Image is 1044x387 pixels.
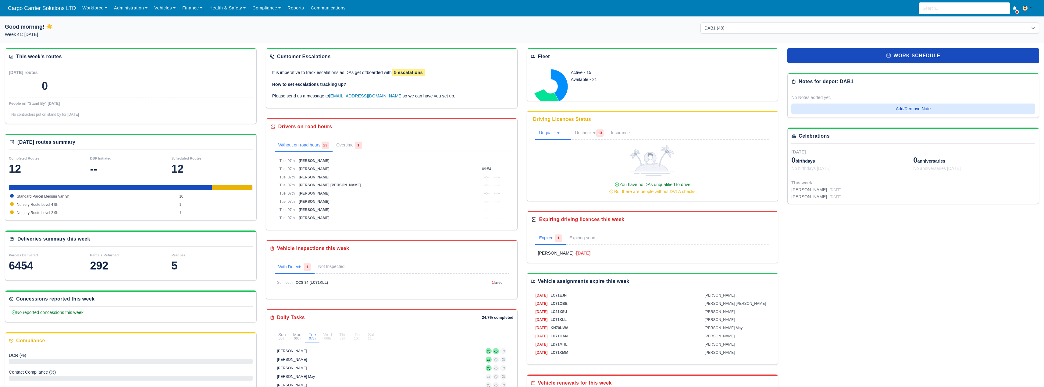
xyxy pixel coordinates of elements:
[339,337,347,340] small: 09th
[551,318,567,322] span: LC71KLL
[538,181,767,195] div: You have no DAs unqualified to drive
[533,116,591,123] div: Driving Licences Status
[551,310,567,314] span: LC21XSU
[551,293,567,297] span: LC71EJN
[354,332,361,340] div: Fri
[299,216,330,220] span: [PERSON_NAME]
[9,260,90,272] div: 6454
[284,2,307,14] a: Reports
[275,139,333,152] a: Without on-road hours
[323,337,332,340] small: 08th
[492,280,494,285] span: 1
[566,232,608,245] a: Expiring soon
[277,314,305,321] div: Daily Tasks
[17,235,90,243] div: Deliveries summary this week
[9,101,253,106] div: People on "Stand By" [DATE]
[293,332,301,340] div: Mon
[354,337,361,340] small: 10th
[538,250,767,257] a: [PERSON_NAME] -[DATE]
[9,253,38,257] small: Parcels Delivered
[90,157,112,160] small: DSP Initiated
[16,337,45,344] div: Compliance
[536,326,548,330] span: [DATE]
[830,188,841,192] span: [DATE]
[705,350,735,355] span: [PERSON_NAME]
[90,163,172,175] div: --
[791,150,806,154] span: [DATE]
[392,69,425,76] span: 5 escalations
[17,139,75,146] div: [DATE] routes summary
[919,2,1010,14] input: Search...
[538,188,767,195] div: But there are people without DVLA checks.
[705,293,735,297] span: [PERSON_NAME]
[16,53,62,60] div: This week's routes
[9,163,90,175] div: 12
[535,127,571,140] a: Unqualified
[705,318,735,322] span: [PERSON_NAME]
[536,334,548,338] span: [DATE]
[171,163,253,175] div: 12
[494,175,500,179] span: --:--
[571,69,693,76] div: Active - 15
[791,166,831,171] span: No birthdays [DATE]
[323,332,332,340] div: Wed
[538,278,629,285] div: Vehicle assignments expire this week
[5,2,79,14] a: Cargo Carrier Solutions LTD
[536,301,548,306] span: [DATE]
[280,183,295,187] span: Tue, 07th
[571,127,607,140] a: Unchecked
[278,332,286,340] div: Sun
[277,349,307,354] div: [PERSON_NAME]
[799,132,830,140] div: Celebrations
[280,175,295,179] span: Tue, 07th
[277,53,331,60] div: Customer Escalations
[277,357,307,362] div: [PERSON_NAME]
[482,315,513,320] div: 24.7% completed
[539,216,625,223] div: Expiring driving licences this week
[329,93,403,98] a: [EMAIL_ADDRESS][DOMAIN_NAME]
[17,202,58,207] span: Nursery Route Level 4 9h
[538,379,612,387] div: Vehicle renewals for this week
[536,293,548,297] span: [DATE]
[576,251,590,255] strong: [DATE]
[278,123,332,130] div: Drivers on-road hours
[791,94,1035,101] div: No Notes added yet.
[494,208,500,212] span: --:--
[705,301,766,306] span: [PERSON_NAME] [PERSON_NAME]
[355,142,362,149] span: 1
[5,31,344,38] p: Week 41: [DATE]
[299,208,330,212] span: [PERSON_NAME]
[277,245,349,252] div: Vehicle inspections this week
[299,183,361,187] span: [PERSON_NAME] [PERSON_NAME]
[791,193,841,200] div: [PERSON_NAME] -
[272,93,511,100] p: Please send us a message to so we can have you set up.
[494,159,500,163] span: --:--
[299,191,330,195] span: [PERSON_NAME]
[333,139,366,152] a: Overtime
[705,310,735,314] span: [PERSON_NAME]
[705,342,735,347] span: [PERSON_NAME]
[307,2,349,14] a: Communications
[9,69,131,76] div: [DATE] routes
[9,369,253,376] div: Delivery Completion Rate
[368,332,375,340] div: Sat
[484,183,490,187] span: --:--
[484,159,490,163] span: --:--
[232,185,252,190] div: Nursery Route Level 2 9h
[535,232,565,245] a: Expired
[275,261,315,274] a: With Defects
[322,142,329,149] span: 23
[536,342,548,347] span: [DATE]
[151,2,179,14] a: Vehicles
[315,261,348,273] a: Not Inspected
[490,279,508,287] td: failed
[178,201,253,209] td: 1
[111,2,151,14] a: Administration
[280,199,295,204] span: Tue, 07th
[791,104,1035,114] button: Add/Remove Note
[9,185,212,190] div: Standard Parcel Medium Van 9h
[280,216,295,220] span: Tue, 07th
[17,211,58,215] span: Nursery Route Level 2 9h
[299,159,330,163] span: [PERSON_NAME]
